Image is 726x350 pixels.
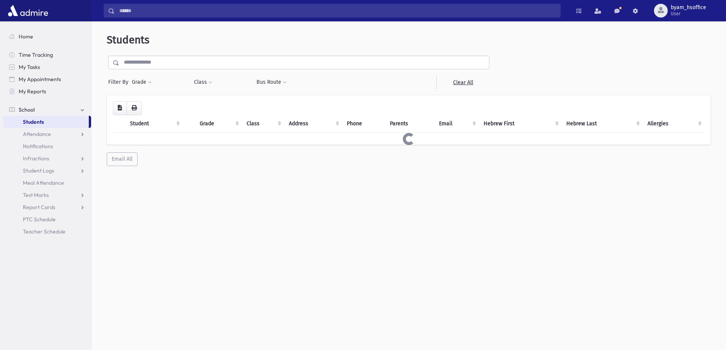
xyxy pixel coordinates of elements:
th: Address [284,115,342,133]
button: Bus Route [256,75,287,89]
a: Students [3,116,89,128]
span: Home [19,33,33,40]
span: My Tasks [19,64,40,70]
span: Filter By [108,78,131,86]
span: My Appointments [19,76,61,83]
span: PTC Schedule [23,216,56,223]
a: School [3,104,91,116]
span: Notifications [23,143,53,150]
a: My Appointments [3,73,91,85]
th: Email [434,115,479,133]
button: Print [127,101,142,115]
a: Clear All [436,75,489,89]
span: Time Tracking [19,51,53,58]
th: Hebrew First [479,115,561,133]
button: CSV [113,101,127,115]
span: Students [23,118,44,125]
button: Class [194,75,213,89]
span: Attendance [23,131,51,137]
span: byam_hsoffice [671,5,706,11]
a: My Tasks [3,61,91,73]
a: Infractions [3,152,91,165]
th: Phone [342,115,385,133]
button: Email All [107,152,138,166]
th: Allergies [643,115,705,133]
th: Class [242,115,285,133]
a: Attendance [3,128,91,140]
a: PTC Schedule [3,213,91,225]
span: School [19,106,35,113]
th: Student [125,115,183,133]
input: Search [115,4,560,18]
span: My Reports [19,88,46,95]
a: Teacher Schedule [3,225,91,238]
th: Grade [195,115,242,133]
span: Students [107,34,149,46]
span: Student Logs [23,167,54,174]
span: Test Marks [23,192,49,198]
span: Teacher Schedule [23,228,66,235]
a: Home [3,30,91,43]
button: Grade [131,75,152,89]
a: My Reports [3,85,91,97]
a: Report Cards [3,201,91,213]
span: Report Cards [23,204,55,211]
th: Hebrew Last [562,115,643,133]
a: Meal Attendance [3,177,91,189]
span: Infractions [23,155,49,162]
span: User [671,11,706,17]
a: Time Tracking [3,49,91,61]
th: Parents [385,115,434,133]
span: Meal Attendance [23,179,64,186]
a: Test Marks [3,189,91,201]
a: Student Logs [3,165,91,177]
a: Notifications [3,140,91,152]
img: AdmirePro [6,3,50,18]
